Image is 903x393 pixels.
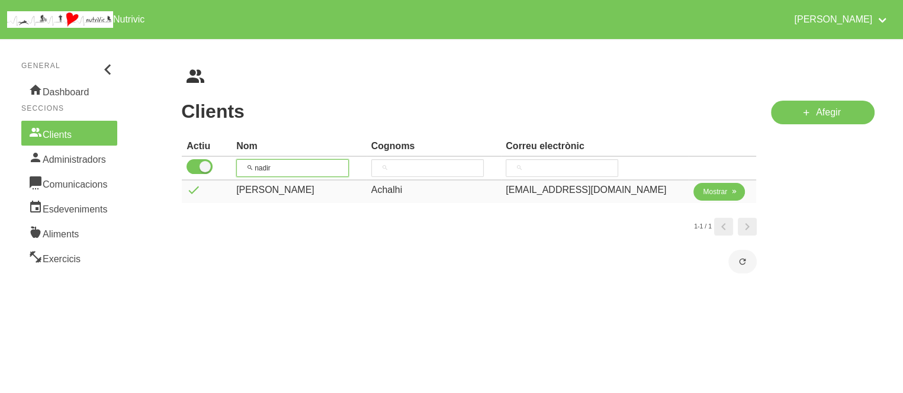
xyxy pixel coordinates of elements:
div: Achalhi [371,183,497,197]
p: General [21,60,117,71]
a: Esdeveniments [21,195,117,220]
a: Dashboard [21,78,117,103]
h1: Clients [181,101,757,122]
span: Mostrar [703,186,727,197]
a: Exercicis [21,245,117,270]
a: Comunicacions [21,170,117,195]
span: Afegir [816,105,841,120]
small: 1-1 / 1 [694,222,712,231]
a: Page 0. [714,218,733,236]
div: Actiu [187,139,227,153]
a: Afegir [771,101,875,124]
img: company_logo [7,11,113,28]
a: Clients [21,121,117,146]
div: [EMAIL_ADDRESS][DOMAIN_NAME] [506,183,684,197]
div: Correu electrònic [506,139,684,153]
button: Mostrar [693,183,745,201]
a: Aliments [21,220,117,245]
a: [PERSON_NAME] [787,5,896,34]
div: Nom [236,139,362,153]
a: Administradors [21,146,117,170]
a: Mostrar [693,183,745,205]
a: Page 2. [738,218,757,236]
nav: breadcrumbs [181,67,875,86]
p: Seccions [21,103,117,114]
div: Cognoms [371,139,497,153]
div: [PERSON_NAME] [236,183,362,197]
